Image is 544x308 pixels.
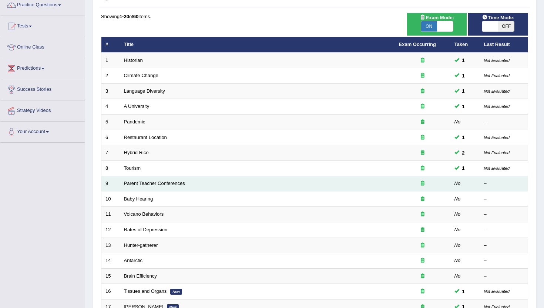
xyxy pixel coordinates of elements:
small: Not Evaluated [484,166,510,170]
small: Not Evaluated [484,135,510,140]
small: Not Evaluated [484,289,510,294]
a: Climate Change [124,73,158,78]
a: Restaurant Location [124,135,167,140]
div: Exam occurring question [399,134,446,141]
div: Exam occurring question [399,88,446,95]
small: Not Evaluated [484,104,510,109]
span: Exam Mode: [417,14,457,21]
b: 1-20 [120,14,129,19]
div: – [484,119,524,126]
em: No [454,258,461,263]
td: 8 [101,160,120,176]
a: Pandemic [124,119,145,125]
div: Exam occurring question [399,165,446,172]
small: Not Evaluated [484,58,510,63]
div: – [484,180,524,187]
span: Time Mode: [479,14,517,21]
a: Strategy Videos [0,100,85,119]
div: Showing of items. [101,13,528,20]
div: Exam occurring question [399,257,446,264]
a: Success Stories [0,79,85,98]
td: 15 [101,268,120,284]
em: No [454,242,461,248]
small: Not Evaluated [484,150,510,155]
div: – [484,257,524,264]
td: 3 [101,83,120,99]
td: 2 [101,68,120,84]
a: Exam Occurring [399,42,436,47]
div: Exam occurring question [399,273,446,280]
em: No [454,196,461,202]
span: You can still take this question [459,164,468,172]
span: You can still take this question [459,133,468,141]
td: 16 [101,284,120,299]
span: OFF [498,21,514,32]
div: Exam occurring question [399,226,446,234]
div: Exam occurring question [399,57,446,64]
td: 4 [101,99,120,115]
em: No [454,227,461,232]
small: Not Evaluated [484,73,510,78]
a: Tissues and Organs [124,288,167,294]
b: 60 [133,14,138,19]
a: Predictions [0,58,85,77]
small: Not Evaluated [484,89,510,93]
em: No [454,211,461,217]
div: – [484,242,524,249]
div: – [484,211,524,218]
a: Tourism [124,165,141,171]
td: 14 [101,253,120,269]
a: Volcano Behaviors [124,211,164,217]
div: Exam occurring question [399,180,446,187]
a: Historian [124,57,143,63]
a: A University [124,103,150,109]
th: Last Result [480,37,528,53]
a: Tests [0,16,85,34]
div: – [484,226,524,234]
a: Parent Teacher Conferences [124,181,185,186]
div: Exam occurring question [399,149,446,156]
a: Online Class [0,37,85,56]
td: 10 [101,191,120,207]
th: Title [120,37,395,53]
td: 7 [101,145,120,161]
td: 6 [101,130,120,145]
div: Exam occurring question [399,72,446,79]
th: # [101,37,120,53]
td: 12 [101,222,120,238]
td: 11 [101,207,120,222]
th: Taken [450,37,480,53]
a: Antarctic [124,258,143,263]
em: No [454,119,461,125]
a: Brain Efficiency [124,273,157,279]
a: Rates of Depression [124,227,168,232]
div: Exam occurring question [399,196,446,203]
td: 5 [101,115,120,130]
div: Exam occurring question [399,119,446,126]
span: ON [421,21,437,32]
div: Exam occurring question [399,211,446,218]
div: Exam occurring question [399,242,446,249]
span: You can still take this question [459,288,468,295]
span: You can still take this question [459,56,468,64]
span: You can still take this question [459,103,468,110]
a: Baby Hearing [124,196,153,202]
em: No [454,273,461,279]
span: You can still take this question [459,72,468,80]
span: You can still take this question [459,87,468,95]
div: Exam occurring question [399,288,446,295]
em: No [454,181,461,186]
a: Hunter-gatherer [124,242,158,248]
a: Language Diversity [124,88,165,94]
td: 13 [101,238,120,253]
span: You can still take this question [459,149,468,157]
td: 1 [101,53,120,68]
div: – [484,273,524,280]
a: Hybrid Rice [124,150,149,155]
em: New [170,289,182,295]
div: Show exams occurring in exams [407,13,467,36]
div: – [484,196,524,203]
td: 9 [101,176,120,192]
div: Exam occurring question [399,103,446,110]
a: Your Account [0,122,85,140]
